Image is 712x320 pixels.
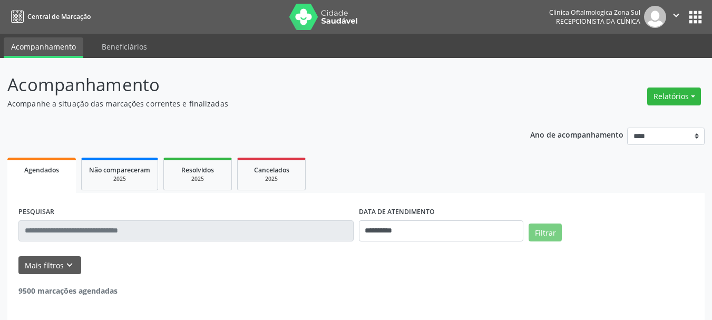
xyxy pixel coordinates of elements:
[556,17,640,26] span: Recepcionista da clínica
[7,8,91,25] a: Central de Marcação
[666,6,686,28] button: 
[245,175,298,183] div: 2025
[18,256,81,275] button: Mais filtroskeyboard_arrow_down
[670,9,682,21] i: 
[254,166,289,174] span: Cancelados
[644,6,666,28] img: img
[89,175,150,183] div: 2025
[94,37,154,56] a: Beneficiários
[171,175,224,183] div: 2025
[686,8,705,26] button: apps
[27,12,91,21] span: Central de Marcação
[530,128,623,141] p: Ano de acompanhamento
[18,204,54,220] label: PESQUISAR
[4,37,83,58] a: Acompanhamento
[181,166,214,174] span: Resolvidos
[7,72,495,98] p: Acompanhamento
[64,259,75,271] i: keyboard_arrow_down
[7,98,495,109] p: Acompanhe a situação das marcações correntes e finalizadas
[647,88,701,105] button: Relatórios
[359,204,435,220] label: DATA DE ATENDIMENTO
[529,224,562,241] button: Filtrar
[24,166,59,174] span: Agendados
[549,8,640,17] div: Clinica Oftalmologica Zona Sul
[18,286,118,296] strong: 9500 marcações agendadas
[89,166,150,174] span: Não compareceram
